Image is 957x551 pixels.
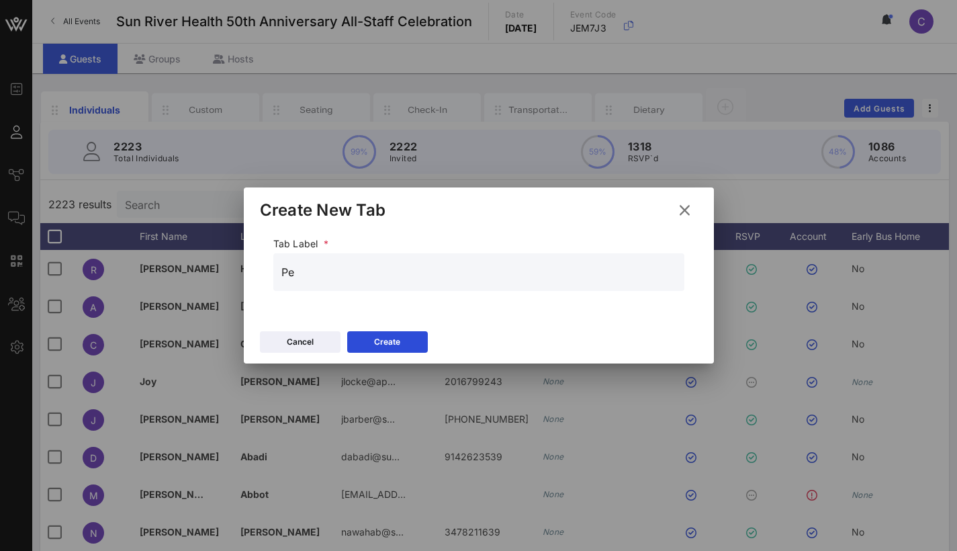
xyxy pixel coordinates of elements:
[374,335,400,349] div: Create
[287,335,314,349] div: Cancel
[281,261,676,283] input: Tab Label
[260,331,340,353] button: Cancel
[260,200,386,220] div: Create New Tab
[273,237,684,251] span: Tab Label
[347,331,428,353] button: Create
